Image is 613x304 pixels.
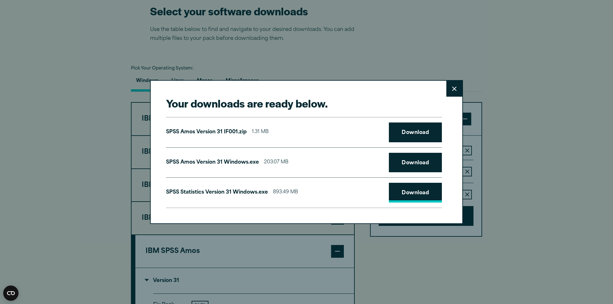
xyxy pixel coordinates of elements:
a: Download [389,183,442,203]
p: SPSS Statistics Version 31 Windows.exe [166,188,268,197]
span: 1.31 MB [252,128,269,137]
button: Open CMP widget [3,285,19,301]
p: SPSS Amos Version 31 IF001.zip [166,128,247,137]
h2: Your downloads are ready below. [166,96,442,110]
p: SPSS Amos Version 31 Windows.exe [166,158,259,167]
span: 203.07 MB [264,158,288,167]
a: Download [389,153,442,173]
a: Download [389,122,442,142]
span: 893.49 MB [273,188,298,197]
